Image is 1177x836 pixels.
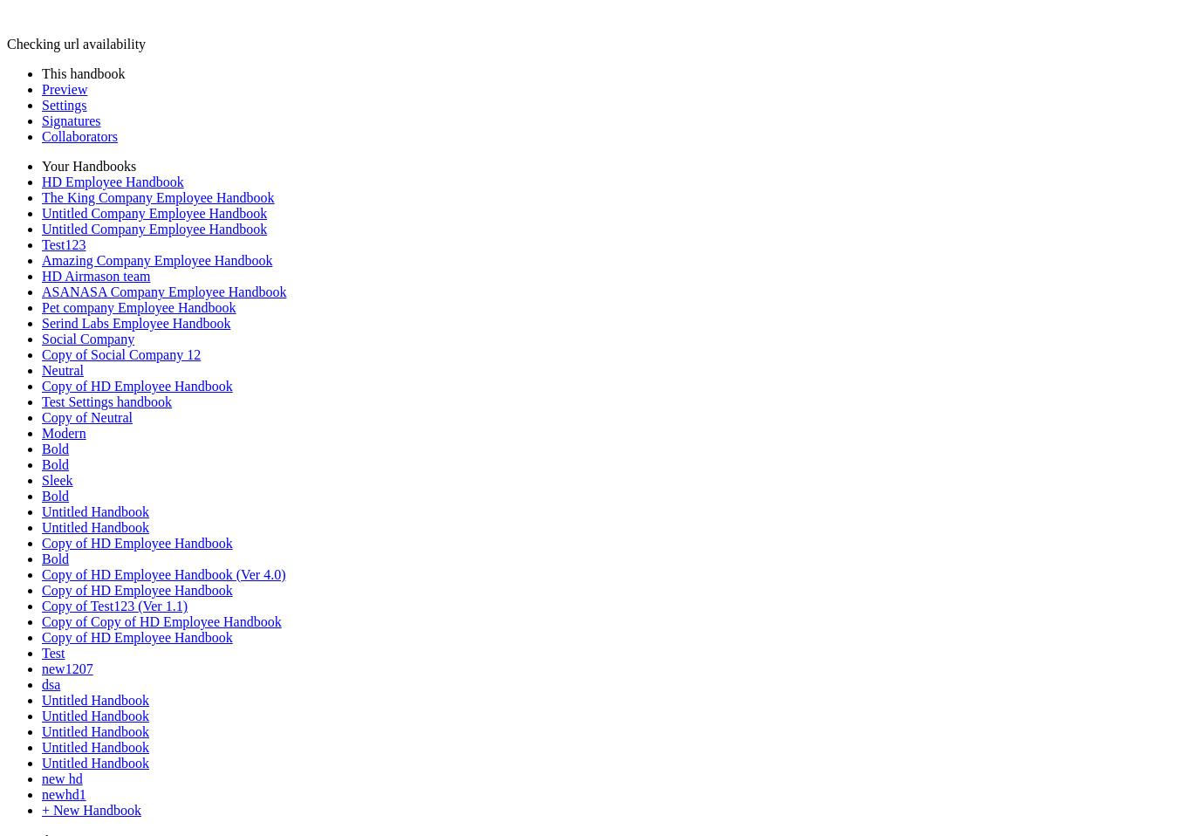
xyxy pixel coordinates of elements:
[42,237,86,252] a: Test123
[42,426,86,441] a: Modern
[42,803,141,818] a: + New Handbook
[42,536,233,551] a: Copy of HD Employee Handbook
[42,771,83,786] a: new hd
[42,504,149,519] a: Untitled Handbook
[42,410,133,425] a: Copy of Neutral
[42,316,230,331] a: Serind Labs Employee Handbook
[42,159,1170,175] li: Your Handbooks
[42,129,118,144] a: Collaborators
[42,222,267,236] a: Untitled Company Employee Handbook
[42,347,201,362] a: Copy of Social Company 12
[42,693,149,708] a: Untitled Handbook
[42,473,73,488] a: Sleek
[42,269,150,284] a: HD Airmason team
[42,82,87,97] a: Preview
[42,756,149,771] a: Untitled Handbook
[42,113,101,128] a: Signatures
[42,442,69,456] a: Bold
[42,175,184,189] a: HD Employee Handbook
[42,661,93,676] a: new1207
[42,583,233,598] a: Copy of HD Employee Handbook
[42,677,60,692] a: dsa
[42,300,236,315] a: Pet company Employee Handbook
[42,630,233,645] a: Copy of HD Employee Handbook
[42,787,86,802] a: newhd1
[42,646,65,661] a: Test
[42,284,286,299] a: ASANASA Company Employee Handbook
[7,37,146,51] span: Checking url availability
[42,489,69,504] a: Bold
[42,552,69,566] a: Bold
[42,332,134,346] a: Social Company
[42,614,282,629] a: Copy of Copy of HD Employee Handbook
[42,709,149,723] a: Untitled Handbook
[42,567,286,582] a: Copy of HD Employee Handbook (Ver 4.0)
[42,457,69,472] a: Bold
[42,724,149,739] a: Untitled Handbook
[42,206,267,221] a: Untitled Company Employee Handbook
[42,98,87,113] a: Settings
[42,190,275,205] a: The King Company Employee Handbook
[42,66,1170,82] li: This handbook
[42,599,188,613] a: Copy of Test123 (Ver 1.1)
[42,740,149,755] a: Untitled Handbook
[42,363,84,378] a: Neutral
[42,253,272,268] a: Amazing Company Employee Handbook
[42,520,149,535] a: Untitled Handbook
[42,394,172,409] a: Test Settings handbook
[42,379,233,394] a: Copy of HD Employee Handbook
